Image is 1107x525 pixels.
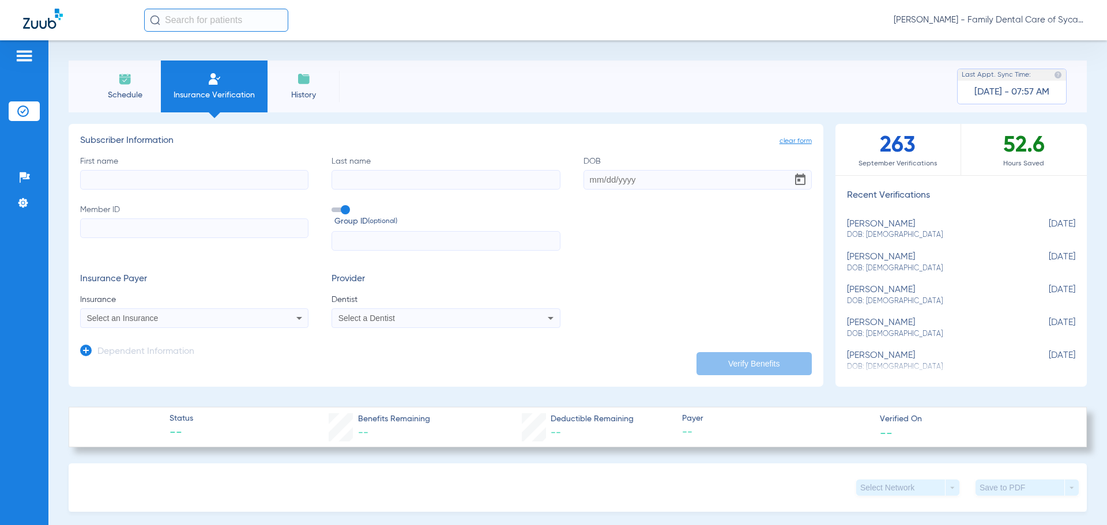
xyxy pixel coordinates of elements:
label: Last name [332,156,560,190]
span: DOB: [DEMOGRAPHIC_DATA] [847,329,1018,339]
span: Deductible Remaining [551,413,634,425]
span: [DATE] [1018,219,1075,240]
button: Verify Benefits [696,352,812,375]
div: [PERSON_NAME] [847,252,1018,273]
span: DOB: [DEMOGRAPHIC_DATA] [847,263,1018,274]
span: -- [170,425,193,441]
span: Last Appt. Sync Time: [962,69,1031,81]
span: Insurance Verification [170,89,259,101]
span: [DATE] [1018,285,1075,306]
span: -- [551,428,561,438]
span: Payer [682,413,870,425]
span: Select a Dentist [338,314,395,323]
img: hamburger-icon [15,49,33,63]
span: History [276,89,331,101]
span: [DATE] [1018,318,1075,339]
h3: Dependent Information [97,346,194,358]
small: (optional) [368,216,397,228]
h3: Insurance Payer [80,274,308,285]
span: Verified On [880,413,1068,425]
div: 263 [835,124,961,175]
label: Member ID [80,204,308,251]
span: DOB: [DEMOGRAPHIC_DATA] [847,296,1018,307]
div: 52.6 [961,124,1087,175]
span: [PERSON_NAME] - Family Dental Care of Sycamore [894,14,1084,26]
input: DOBOpen calendar [583,170,812,190]
input: Search for patients [144,9,288,32]
span: Benefits Remaining [358,413,430,425]
span: [DATE] [1018,252,1075,273]
span: clear form [780,135,812,147]
div: [PERSON_NAME] [847,285,1018,306]
button: Open calendar [789,168,812,191]
div: [PERSON_NAME] [847,219,1018,240]
img: History [297,72,311,86]
img: Manual Insurance Verification [208,72,221,86]
img: Zuub Logo [23,9,63,29]
h3: Provider [332,274,560,285]
span: [DATE] - 07:57 AM [974,86,1049,98]
span: [DATE] [1018,350,1075,372]
span: Insurance [80,294,308,305]
span: DOB: [DEMOGRAPHIC_DATA] [847,230,1018,240]
input: Member ID [80,218,308,238]
span: Schedule [97,89,152,101]
span: Status [170,413,193,425]
span: -- [358,428,368,438]
div: [PERSON_NAME] [847,318,1018,339]
img: Search Icon [150,15,160,25]
h3: Recent Verifications [835,190,1087,202]
span: Dentist [332,294,560,305]
div: [PERSON_NAME] [847,350,1018,372]
h3: Subscriber Information [80,135,812,147]
span: Hours Saved [961,158,1087,169]
label: DOB [583,156,812,190]
img: Schedule [118,72,132,86]
input: Last name [332,170,560,190]
span: -- [682,425,870,440]
span: -- [880,426,893,439]
img: last sync help info [1054,71,1062,79]
span: September Verifications [835,158,961,169]
label: First name [80,156,308,190]
input: First name [80,170,308,190]
span: Select an Insurance [87,314,159,323]
span: Group ID [334,216,560,228]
